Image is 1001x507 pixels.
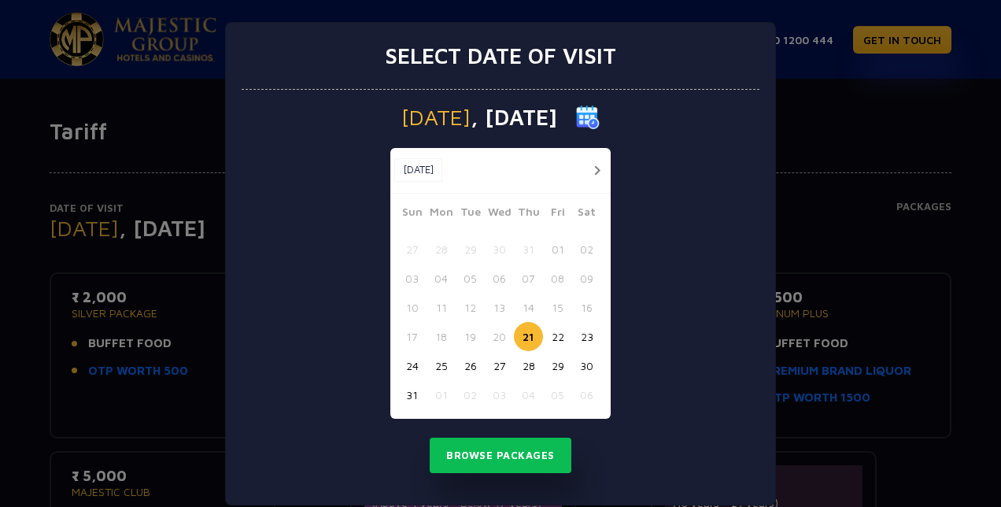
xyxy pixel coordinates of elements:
[572,351,601,380] button: 30
[485,351,514,380] button: 27
[385,43,616,69] h3: Select date of visit
[427,351,456,380] button: 25
[427,203,456,225] span: Mon
[394,158,442,182] button: [DATE]
[397,264,427,293] button: 03
[572,235,601,264] button: 02
[572,203,601,225] span: Sat
[576,105,600,129] img: calender icon
[514,322,543,351] button: 21
[543,322,572,351] button: 22
[514,264,543,293] button: 07
[514,351,543,380] button: 28
[543,264,572,293] button: 08
[471,106,557,128] span: , [DATE]
[485,235,514,264] button: 30
[543,235,572,264] button: 01
[397,293,427,322] button: 10
[427,293,456,322] button: 11
[456,293,485,322] button: 12
[456,203,485,225] span: Tue
[427,235,456,264] button: 28
[543,351,572,380] button: 29
[514,235,543,264] button: 31
[485,380,514,409] button: 03
[397,322,427,351] button: 17
[485,322,514,351] button: 20
[514,293,543,322] button: 14
[397,380,427,409] button: 31
[397,203,427,225] span: Sun
[485,293,514,322] button: 13
[543,293,572,322] button: 15
[572,264,601,293] button: 09
[397,351,427,380] button: 24
[401,106,471,128] span: [DATE]
[456,351,485,380] button: 26
[430,438,571,474] button: Browse Packages
[572,380,601,409] button: 06
[485,203,514,225] span: Wed
[456,380,485,409] button: 02
[514,380,543,409] button: 04
[543,380,572,409] button: 05
[543,203,572,225] span: Fri
[427,380,456,409] button: 01
[427,264,456,293] button: 04
[456,235,485,264] button: 29
[572,322,601,351] button: 23
[456,264,485,293] button: 05
[572,293,601,322] button: 16
[456,322,485,351] button: 19
[427,322,456,351] button: 18
[485,264,514,293] button: 06
[397,235,427,264] button: 27
[514,203,543,225] span: Thu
